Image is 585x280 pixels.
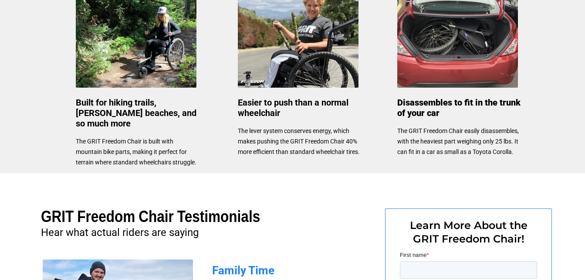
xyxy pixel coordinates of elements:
[238,97,348,118] span: Easier to push than a normal wheelchair
[41,208,260,225] span: GRIT Freedom Chair Testimonials
[212,264,274,277] span: Family Time
[76,138,196,166] span: The GRIT Freedom Chair is built with mountain bike parts, making it perfect for terrain where sta...
[31,211,106,227] input: Get more information
[410,219,528,245] span: Learn More About the GRIT Freedom Chair!
[397,127,519,155] span: The GRIT Freedom Chair easily disassembles, with the heaviest part weighing only 25 lbs. It can f...
[397,97,521,118] span: Disassembles to fit in the trunk of your car
[238,127,360,155] span: The lever system conserves energy, which makes pushing the GRIT Freedom Chair 40% more efficient ...
[41,226,199,239] span: Hear what actual riders are saying
[76,97,196,129] span: Built for hiking trails, [PERSON_NAME] beaches, and so much more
